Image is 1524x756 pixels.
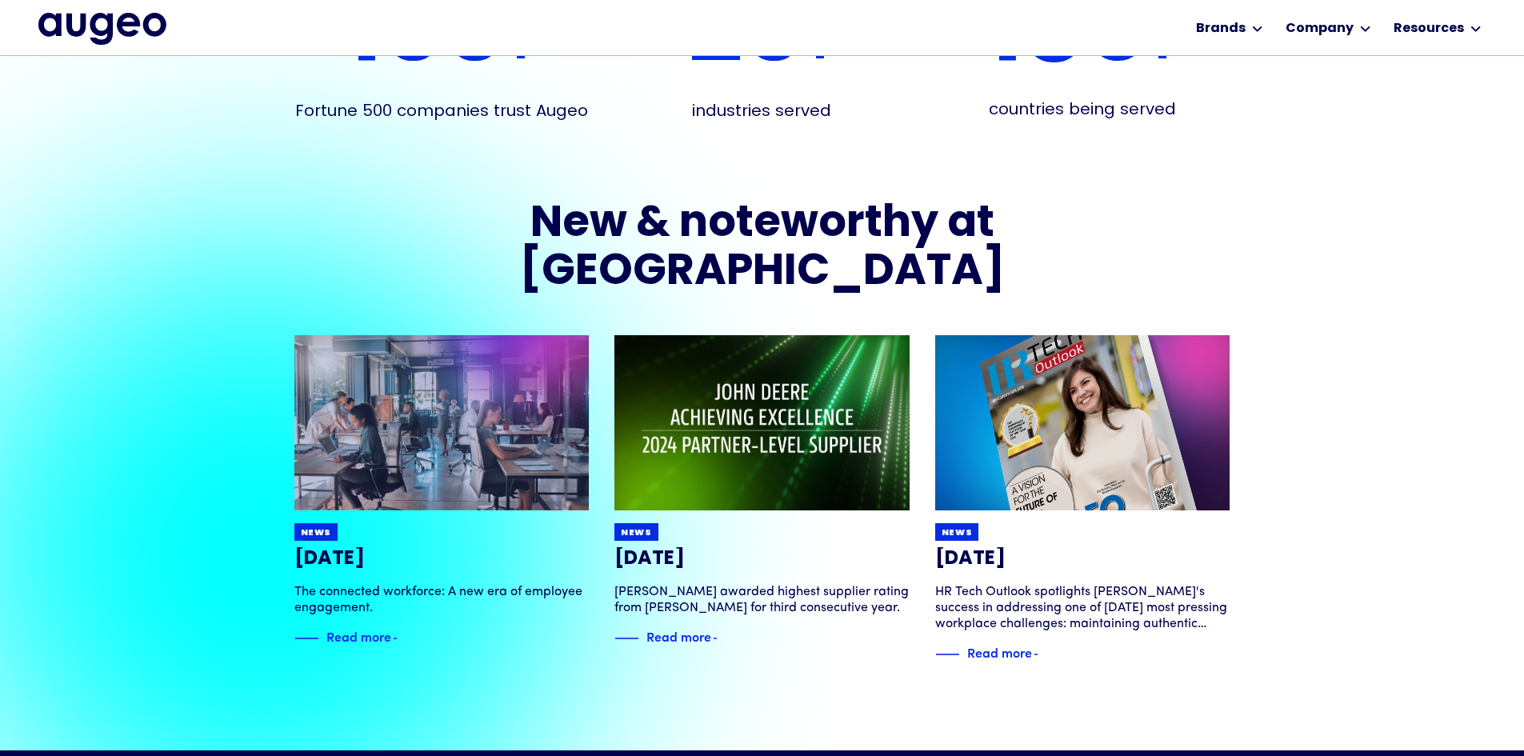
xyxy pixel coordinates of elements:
div: Company [1286,19,1354,38]
div: Fortune 500 companies trust Augeo [295,99,588,122]
img: Blue decorative line [294,629,318,648]
div: Brands [1196,19,1246,38]
h3: [DATE] [294,547,590,571]
a: News[DATE]The connected workforce: A new era of employee engagement.Blue decorative lineRead more... [294,335,590,648]
div: News [301,527,332,539]
img: Blue text arrow [1034,645,1058,664]
div: countries being served [989,99,1176,118]
div: Resources [1394,19,1464,38]
a: home [38,13,166,46]
a: News[DATE][PERSON_NAME] awarded highest supplier rating from [PERSON_NAME] for third consecutive ... [614,335,910,648]
div: Read more [326,626,391,646]
img: Blue decorative line [935,645,959,664]
img: Blue decorative line [614,629,638,648]
h3: [DATE] [935,547,1230,571]
div: Read more [646,626,711,646]
div: [PERSON_NAME] awarded highest supplier rating from [PERSON_NAME] for third consecutive year. [614,584,910,616]
div: News [942,527,973,539]
div: News [621,527,652,539]
div: HR Tech Outlook spotlights [PERSON_NAME]'s success in addressing one of [DATE] most pressing work... [935,584,1230,632]
h2: New & noteworthy at [GEOGRAPHIC_DATA] [417,202,1108,297]
img: Blue text arrow [713,629,737,648]
div: The connected workforce: A new era of employee engagement. [294,584,590,616]
div: Read more [967,642,1032,662]
h3: [DATE] [614,547,910,571]
div: industries served [692,99,831,122]
a: News[DATE]HR Tech Outlook spotlights [PERSON_NAME]'s success in addressing one of [DATE] most pre... [935,335,1230,664]
img: Blue text arrow [393,629,417,648]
